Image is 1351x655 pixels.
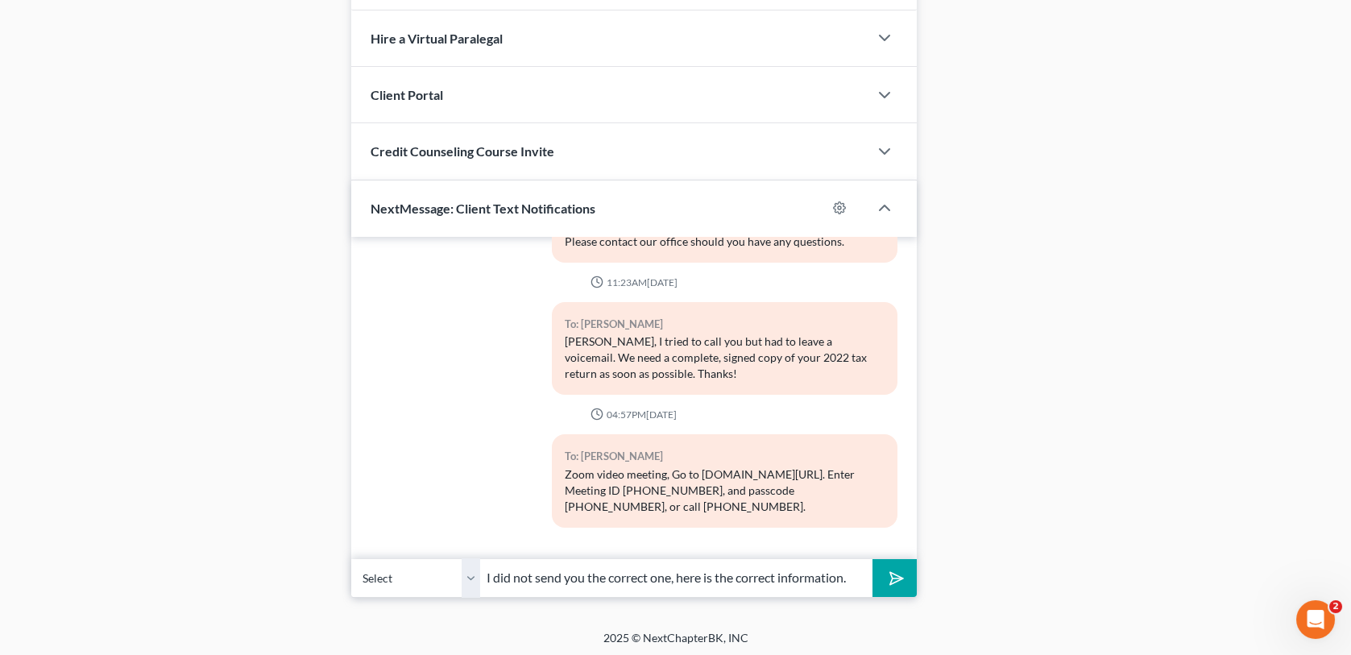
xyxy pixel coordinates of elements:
[371,201,595,216] span: NextMessage: Client Text Notifications
[1296,600,1335,639] iframe: Intercom live chat
[371,31,503,46] span: Hire a Virtual Paralegal
[371,143,554,159] span: Credit Counseling Course Invite
[565,466,885,515] div: Zoom video meeting, Go to [DOMAIN_NAME][URL]. Enter Meeting ID [PHONE_NUMBER], and passcode [PHON...
[1329,600,1342,613] span: 2
[480,558,872,598] input: Say something...
[565,447,885,466] div: To: [PERSON_NAME]
[371,276,897,289] div: 11:23AM[DATE]
[371,87,443,102] span: Client Portal
[371,408,897,421] div: 04:57PM[DATE]
[565,315,885,334] div: To: [PERSON_NAME]
[565,334,885,382] div: [PERSON_NAME], I tried to call you but had to leave a voicemail. We need a complete, signed copy ...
